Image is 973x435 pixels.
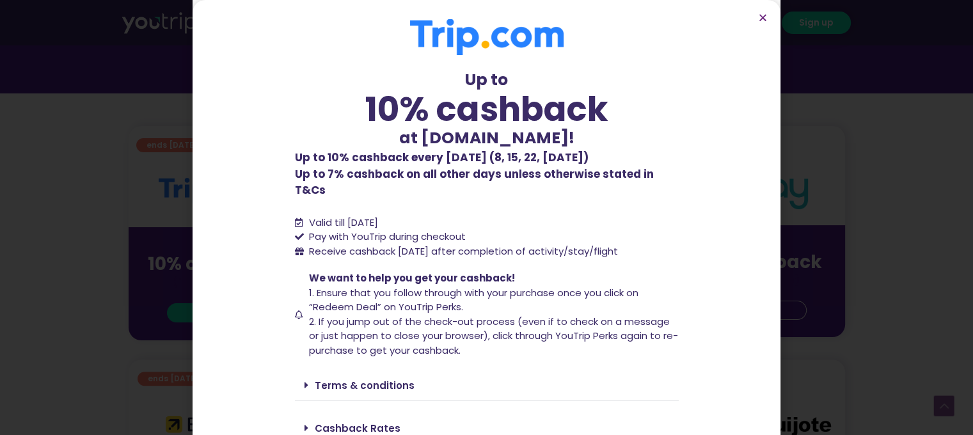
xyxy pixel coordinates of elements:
[309,216,378,229] span: Valid till [DATE]
[295,150,679,199] p: Up to 7% cashback on all other days unless otherwise stated in T&Cs
[295,92,679,126] div: 10% cashback
[309,244,618,258] span: Receive cashback [DATE] after completion of activity/stay/flight
[309,315,678,357] span: 2. If you jump out of the check-out process (even if to check on a message or just happen to clos...
[309,271,515,285] span: We want to help you get your cashback!
[309,286,638,314] span: 1. Ensure that you follow through with your purchase once you click on “Redeem Deal” on YouTrip P...
[295,370,679,400] div: Terms & conditions
[758,13,768,22] a: Close
[306,230,466,244] span: Pay with YouTrip during checkout
[315,379,415,392] a: Terms & conditions
[295,150,589,165] b: Up to 10% cashback every [DATE] (8, 15, 22, [DATE])
[315,422,400,435] a: Cashback Rates
[295,68,679,150] div: Up to at [DOMAIN_NAME]!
